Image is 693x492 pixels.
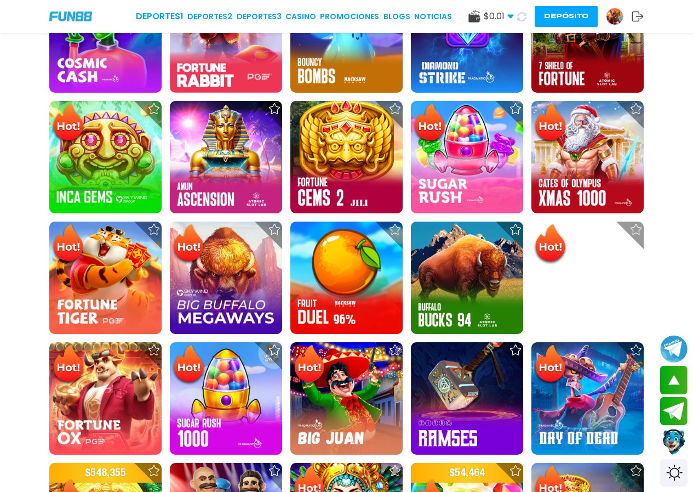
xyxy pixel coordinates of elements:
img: Avatar [606,8,623,25]
img: Hot [171,343,207,386]
img: Hot [50,343,86,386]
button: scroll up [660,366,688,394]
img: Fruit Duel 96% [290,222,403,334]
img: Fortune Ox [49,342,162,455]
a: NOTICIAS [414,11,452,22]
button: Join telegram channel [660,335,688,363]
img: Hot [291,343,327,386]
img: Sugar Rush [411,101,523,213]
a: BLOGS [383,11,410,22]
a: Deportes1 [136,10,184,23]
img: Ramses [411,342,523,455]
img: Big Buffalo Megaways [170,222,282,334]
img: Big Juan [290,342,403,455]
img: Hot [171,223,207,265]
img: Hot [532,223,568,265]
img: Company Logo [49,12,92,21]
a: Promociones [320,11,379,22]
p: $ 548,355 [49,463,162,483]
a: Deportes2 [187,11,232,22]
img: Hot [50,102,86,145]
span: $ 0.01 [484,10,514,23]
img: Buffalo Bucks 94 [411,222,523,334]
img: Inca Gems [49,101,162,213]
button: Join telegram [660,397,688,426]
button: Depósito [535,6,598,27]
img: Hot [412,102,448,145]
a: Avatar [606,8,632,25]
img: Fortune Tiger [49,222,162,334]
img: Amun Ascension [170,101,282,213]
img: Gates of Olympus Xmas 1000 [531,101,644,213]
p: $ 54,464 [411,463,523,483]
button: Contact customer service [660,428,688,456]
div: Switch theme [660,459,688,487]
img: Hot [532,343,568,386]
a: CASINO [285,11,316,22]
img: Day of Dead [531,342,644,455]
img: Hot [50,223,86,265]
a: Deportes3 [237,11,282,22]
img: Hot [532,102,568,145]
img: Sugar Rush 1000 [170,342,282,455]
img: Fortune Gems 2 [290,101,403,213]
